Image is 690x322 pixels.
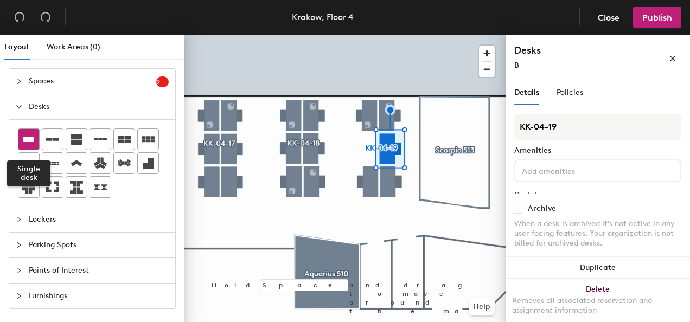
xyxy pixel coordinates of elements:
[512,296,683,315] div: Removes all associated reservation and assignment information
[29,258,169,283] span: Points of Interest
[292,10,354,24] div: Krakow, Floor 4
[589,7,629,28] button: Close
[514,191,681,199] div: Desk Type
[156,76,169,87] sup: 9
[4,42,29,51] span: Layout
[14,11,25,22] span: undo
[669,55,676,62] span: close
[29,94,169,119] span: Desks
[16,78,22,85] span: collapsed
[16,242,22,248] span: collapsed
[557,88,583,97] span: Policies
[18,128,40,150] button: Single desk
[16,293,22,299] span: collapsed
[514,146,681,155] div: Amenities
[598,12,619,23] span: Close
[16,104,22,110] span: expanded
[29,69,156,94] span: Spaces
[633,7,681,28] button: Publish
[514,61,519,70] span: B
[514,219,681,248] div: When a desk is archived it's not active in any user-facing features. Your organization is not bil...
[520,164,617,177] input: Add amenities
[29,207,169,232] span: Lockers
[29,233,169,257] span: Parking Spots
[29,284,169,308] span: Furnishings
[16,216,22,223] span: collapsed
[528,204,556,213] div: Archive
[514,88,539,97] span: Details
[514,43,634,57] h4: Desks
[642,12,672,23] span: Publish
[469,298,495,315] button: Help
[9,7,30,28] button: Undo (⌘ + Z)
[47,42,100,51] span: Work Areas (0)
[16,267,22,274] span: collapsed
[156,78,169,86] span: 9
[506,257,690,279] button: Duplicate
[35,7,56,28] button: Redo (⌘ + ⇧ + Z)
